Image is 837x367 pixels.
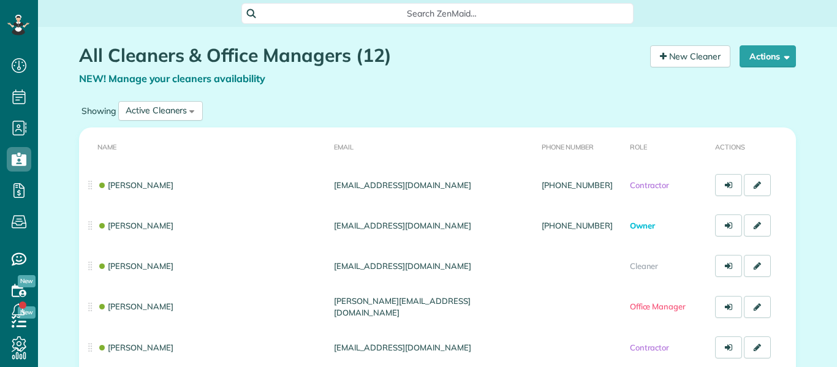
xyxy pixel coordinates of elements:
a: New Cleaner [650,45,730,67]
td: [EMAIL_ADDRESS][DOMAIN_NAME] [329,246,537,286]
div: Active Cleaners [126,104,187,117]
td: [EMAIL_ADDRESS][DOMAIN_NAME] [329,165,537,205]
a: [PERSON_NAME] [97,221,173,230]
a: [PHONE_NUMBER] [542,221,613,230]
h1: All Cleaners & Office Managers (12) [79,45,641,66]
a: [PERSON_NAME] [97,342,173,352]
label: Showing [79,105,118,117]
a: [PERSON_NAME] [97,180,173,190]
th: Phone number [537,127,625,165]
a: [PERSON_NAME] [97,301,173,311]
th: Email [329,127,537,165]
span: New [18,275,36,287]
span: Office Manager [630,301,686,311]
button: Actions [740,45,796,67]
td: [EMAIL_ADDRESS][DOMAIN_NAME] [329,205,537,246]
th: Name [79,127,329,165]
th: Actions [710,127,796,165]
span: Cleaner [630,261,659,271]
a: [PHONE_NUMBER] [542,180,613,190]
a: NEW! Manage your cleaners availability [79,72,265,85]
td: [PERSON_NAME][EMAIL_ADDRESS][DOMAIN_NAME] [329,286,537,327]
th: Role [625,127,711,165]
a: [PERSON_NAME] [97,261,173,271]
span: Owner [630,221,655,230]
span: Contractor [630,180,670,190]
span: Contractor [630,342,670,352]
